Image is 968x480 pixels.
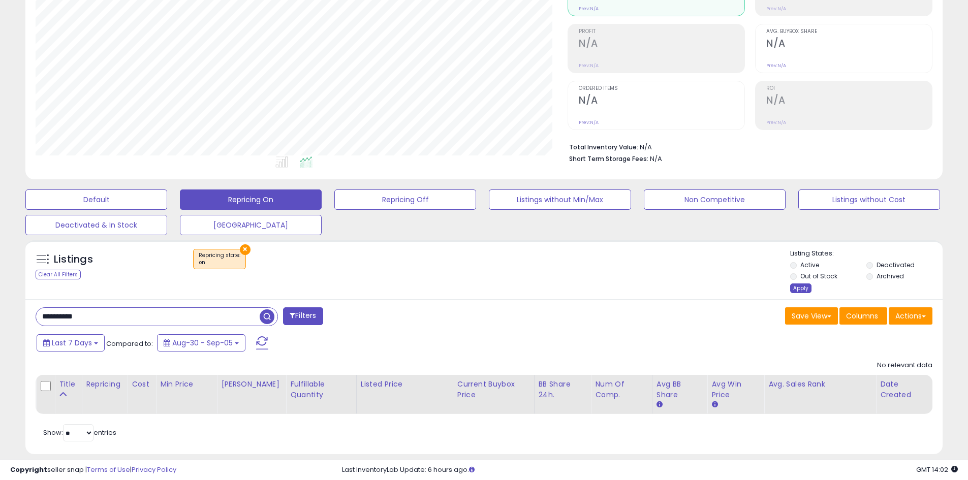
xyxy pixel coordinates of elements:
[199,259,240,266] div: on
[25,215,167,235] button: Deactivated & In Stock
[916,465,958,474] span: 2025-09-13 14:02 GMT
[766,6,786,12] small: Prev: N/A
[334,189,476,210] button: Repricing Off
[283,307,323,325] button: Filters
[579,38,744,51] h2: N/A
[54,252,93,267] h5: Listings
[579,94,744,108] h2: N/A
[539,379,587,400] div: BB Share 24h.
[10,465,176,475] div: seller snap | |
[160,379,212,390] div: Min Price
[800,272,837,280] label: Out of Stock
[579,119,599,125] small: Prev: N/A
[766,86,932,91] span: ROI
[361,379,449,390] div: Listed Price
[10,465,47,474] strong: Copyright
[766,29,932,35] span: Avg. Buybox Share
[877,361,932,370] div: No relevant data
[342,465,958,475] div: Last InventoryLab Update: 6 hours ago.
[489,189,631,210] button: Listings without Min/Max
[457,379,530,400] div: Current Buybox Price
[766,94,932,108] h2: N/A
[579,29,744,35] span: Profit
[132,465,176,474] a: Privacy Policy
[877,261,915,269] label: Deactivated
[768,379,871,390] div: Avg. Sales Rank
[846,311,878,321] span: Columns
[221,379,282,390] div: [PERSON_NAME]
[889,307,932,325] button: Actions
[800,261,819,269] label: Active
[52,338,92,348] span: Last 7 Days
[579,62,599,69] small: Prev: N/A
[785,307,838,325] button: Save View
[711,400,717,409] small: Avg Win Price.
[86,379,123,390] div: Repricing
[790,283,811,293] div: Apply
[766,119,786,125] small: Prev: N/A
[25,189,167,210] button: Default
[790,249,943,259] p: Listing States:
[579,6,599,12] small: Prev: N/A
[36,270,81,279] div: Clear All Filters
[180,189,322,210] button: Repricing On
[766,62,786,69] small: Prev: N/A
[644,189,786,210] button: Non Competitive
[180,215,322,235] button: [GEOGRAPHIC_DATA]
[569,154,648,163] b: Short Term Storage Fees:
[172,338,233,348] span: Aug-30 - Sep-05
[657,400,663,409] small: Avg BB Share.
[579,86,744,91] span: Ordered Items
[711,379,760,400] div: Avg Win Price
[657,379,703,400] div: Avg BB Share
[569,140,925,152] li: N/A
[798,189,940,210] button: Listings without Cost
[766,38,932,51] h2: N/A
[132,379,151,390] div: Cost
[569,143,638,151] b: Total Inventory Value:
[157,334,245,351] button: Aug-30 - Sep-05
[839,307,887,325] button: Columns
[43,428,116,437] span: Show: entries
[240,244,251,255] button: ×
[880,379,928,400] div: Date Created
[199,251,240,267] span: Repricing state :
[650,154,662,164] span: N/A
[106,339,153,348] span: Compared to:
[877,272,904,280] label: Archived
[59,379,77,390] div: Title
[290,379,352,400] div: Fulfillable Quantity
[87,465,130,474] a: Terms of Use
[37,334,105,351] button: Last 7 Days
[595,379,647,400] div: Num of Comp.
